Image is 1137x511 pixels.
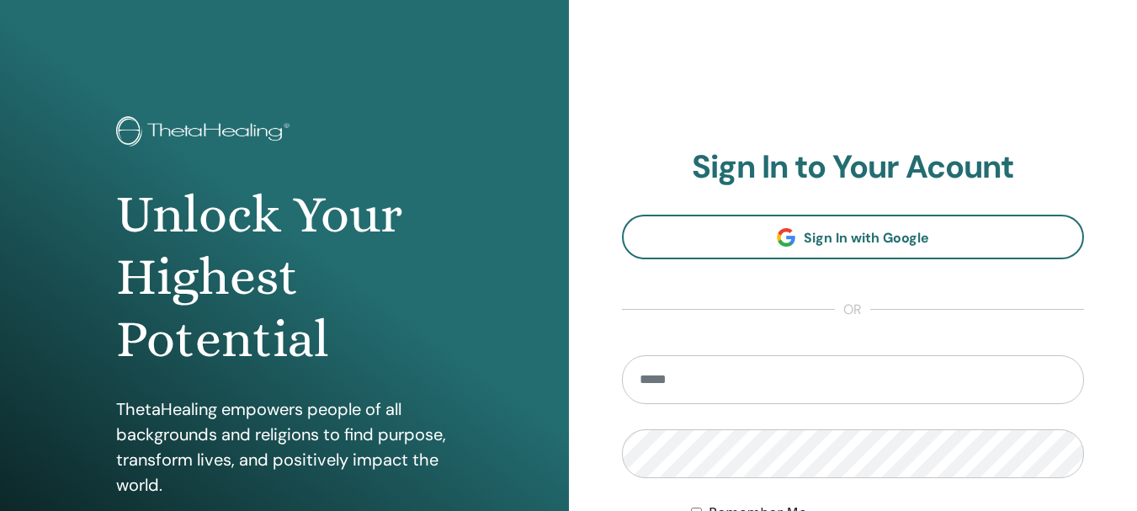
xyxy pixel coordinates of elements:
a: Sign In with Google [622,215,1085,259]
p: ThetaHealing empowers people of all backgrounds and religions to find purpose, transform lives, a... [116,397,453,498]
span: or [835,300,870,320]
h1: Unlock Your Highest Potential [116,184,453,371]
h2: Sign In to Your Acount [622,148,1085,187]
span: Sign In with Google [804,229,929,247]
